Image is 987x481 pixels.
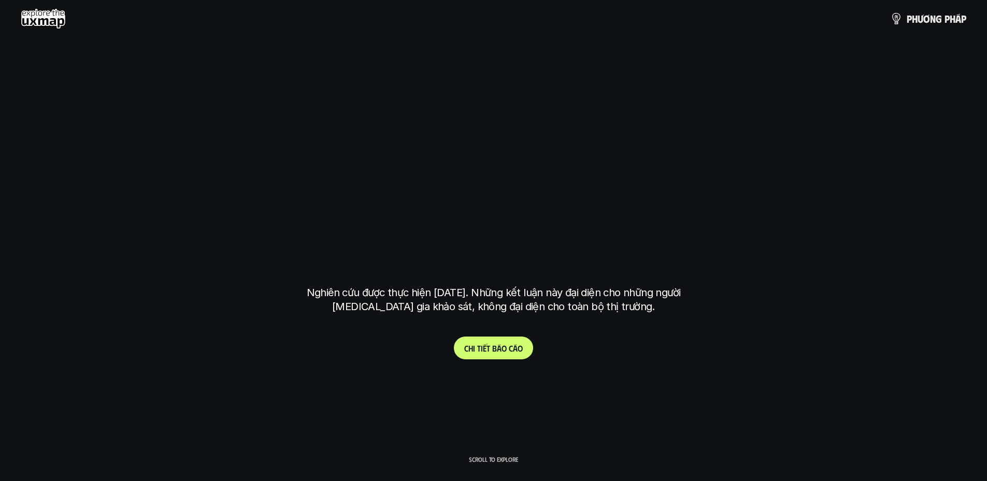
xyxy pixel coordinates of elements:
[950,13,955,24] span: h
[468,343,473,353] span: h
[930,13,936,24] span: n
[483,343,487,353] span: ế
[469,456,518,463] p: Scroll to explore
[481,343,483,353] span: i
[955,13,961,24] span: á
[454,337,533,359] a: Chitiếtbáocáo
[305,150,683,194] h1: phạm vi công việc của
[502,343,507,353] span: o
[890,8,966,29] a: phươngpháp
[299,286,688,314] p: Nghiên cứu được thực hiện [DATE]. Những kết luận này đại diện cho những người [MEDICAL_DATA] gia ...
[918,13,923,24] span: ư
[458,125,537,137] h6: Kết quả nghiên cứu
[473,343,475,353] span: i
[492,343,497,353] span: b
[518,343,523,353] span: o
[961,13,966,24] span: p
[912,13,918,24] span: h
[513,343,518,353] span: á
[936,13,942,24] span: g
[923,13,930,24] span: ơ
[464,343,468,353] span: C
[945,13,950,24] span: p
[487,343,490,353] span: t
[509,343,513,353] span: c
[497,343,502,353] span: á
[477,343,481,353] span: t
[907,13,912,24] span: p
[309,232,678,275] h1: tại [GEOGRAPHIC_DATA]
